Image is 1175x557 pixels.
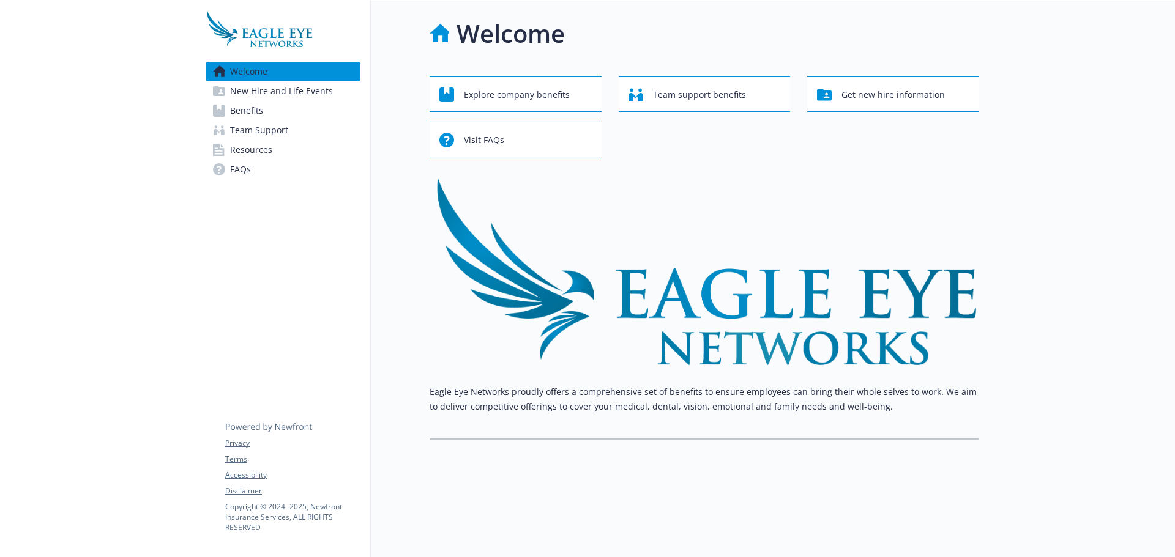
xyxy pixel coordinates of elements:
[225,470,360,481] a: Accessibility
[225,438,360,449] a: Privacy
[206,81,360,101] a: New Hire and Life Events
[457,15,565,52] h1: Welcome
[619,76,791,112] button: Team support benefits
[206,160,360,179] a: FAQs
[230,160,251,179] span: FAQs
[430,385,979,414] p: Eagle Eye Networks proudly offers a comprehensive set of benefits to ensure employees can bring t...
[841,83,945,106] span: Get new hire information
[230,62,267,81] span: Welcome
[430,122,602,157] button: Visit FAQs
[464,83,570,106] span: Explore company benefits
[206,140,360,160] a: Resources
[430,76,602,112] button: Explore company benefits
[464,128,504,152] span: Visit FAQs
[430,177,979,365] img: overview page banner
[807,76,979,112] button: Get new hire information
[230,140,272,160] span: Resources
[230,81,333,101] span: New Hire and Life Events
[230,101,263,120] span: Benefits
[225,485,360,496] a: Disclaimer
[653,83,746,106] span: Team support benefits
[225,501,360,533] p: Copyright © 2024 - 2025 , Newfront Insurance Services, ALL RIGHTS RESERVED
[225,454,360,465] a: Terms
[206,120,360,140] a: Team Support
[206,62,360,81] a: Welcome
[206,101,360,120] a: Benefits
[230,120,288,140] span: Team Support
